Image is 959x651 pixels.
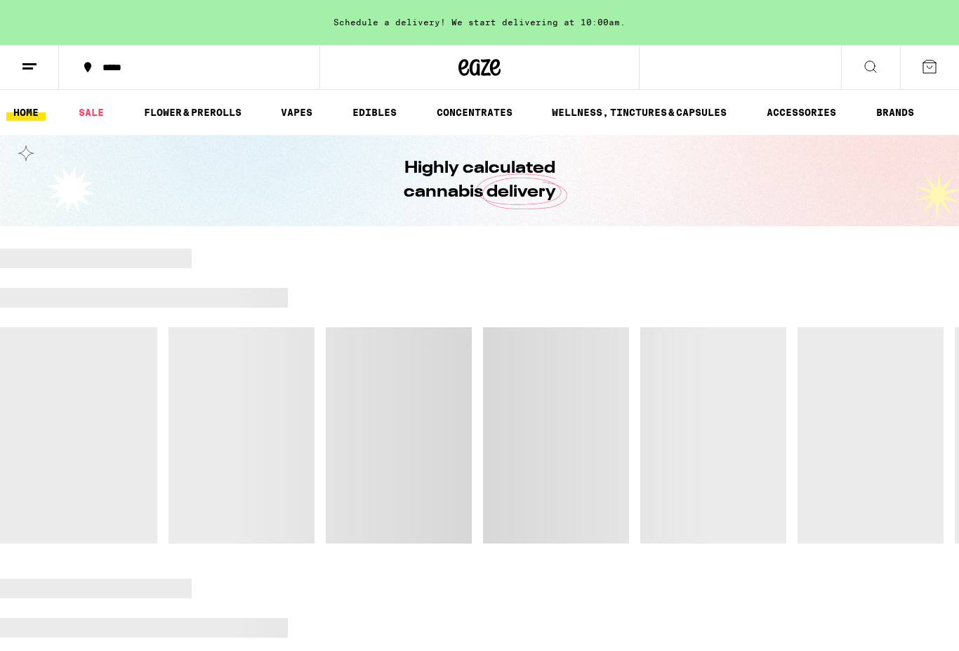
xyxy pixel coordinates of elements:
[760,104,843,121] a: ACCESSORIES
[364,157,595,204] h1: Highly calculated cannabis delivery
[430,104,520,121] a: CONCENTRATES
[345,104,404,121] a: EDIBLES
[274,104,319,121] a: VAPES
[137,104,249,121] a: FLOWER & PREROLLS
[6,104,46,121] a: HOME
[545,104,734,121] a: WELLNESS, TINCTURES & CAPSULES
[869,104,921,121] a: BRANDS
[72,104,111,121] a: SALE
